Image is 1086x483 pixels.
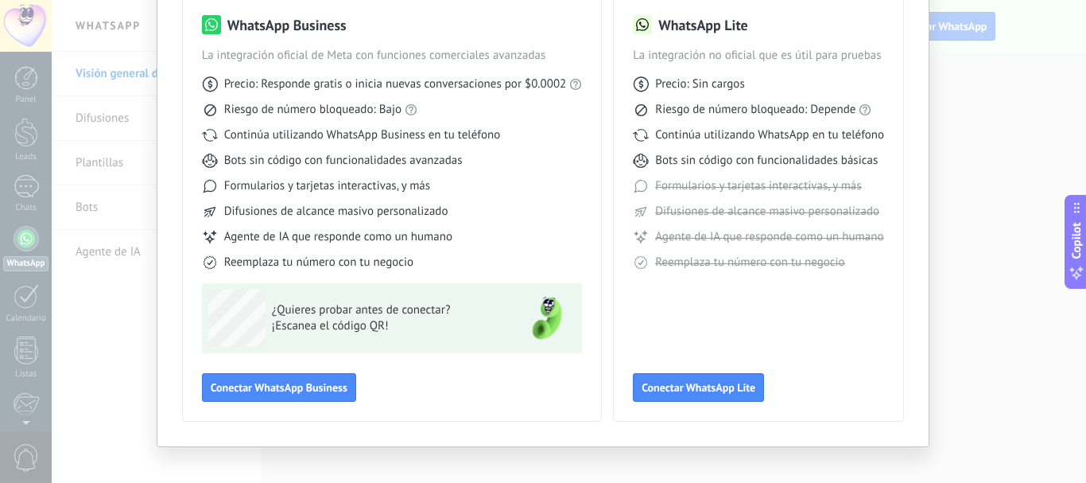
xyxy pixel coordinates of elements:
span: ¿Quieres probar antes de conectar? [272,302,504,318]
span: La integración no oficial que es útil para pruebas [633,48,884,64]
span: Bots sin código con funcionalidades básicas [655,153,878,169]
span: ¡Escanea el código QR! [272,318,504,334]
span: Riesgo de número bloqueado: Depende [655,102,855,118]
span: Agente de IA que responde como un humano [224,229,452,245]
span: Formularios y tarjetas interactivas, y más [655,178,861,194]
span: Reemplaza tu número con tu negocio [224,255,413,271]
span: Precio: Sin cargos [655,76,744,92]
span: Reemplaza tu número con tu negocio [655,255,844,271]
span: Agente de IA que responde como un humano [655,229,883,245]
span: Difusiones de alcance masivo personalizado [224,204,448,220]
button: Conectar WhatsApp Business [202,373,356,402]
span: Difusiones de alcance masivo personalizado [655,204,879,220]
span: Conectar WhatsApp Lite [642,382,755,393]
span: Continúa utilizando WhatsApp Business en tu teléfono [224,127,500,143]
span: Continúa utilizando WhatsApp en tu teléfono [655,127,884,143]
span: Copilot [1069,222,1084,259]
button: Conectar WhatsApp Lite [633,373,764,402]
h3: WhatsApp Lite [658,15,747,35]
img: green-phone.png [518,290,576,347]
span: Precio: Responde gratis o inicia nuevas conversaciones por $0.0002 [224,76,567,92]
span: Formularios y tarjetas interactivas, y más [224,178,430,194]
span: La integración oficial de Meta con funciones comerciales avanzadas [202,48,583,64]
h3: WhatsApp Business [227,15,347,35]
span: Bots sin código con funcionalidades avanzadas [224,153,463,169]
span: Conectar WhatsApp Business [211,382,347,393]
span: Riesgo de número bloqueado: Bajo [224,102,401,118]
